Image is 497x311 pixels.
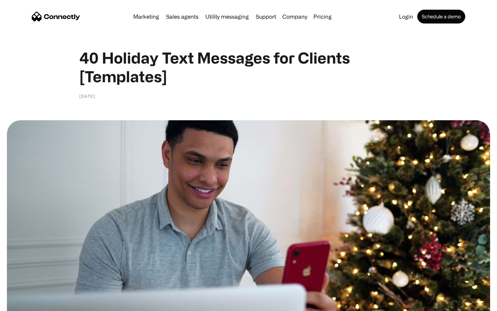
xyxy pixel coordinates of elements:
a: Pricing [311,14,334,19]
div: Company [280,12,309,21]
div: Company [282,12,307,21]
a: Utility messaging [203,14,252,19]
a: Schedule a demo [417,10,465,23]
ul: Language list [14,299,41,309]
a: home [32,11,80,22]
a: Marketing [130,14,162,19]
a: Sales agents [163,14,201,19]
aside: Language selected: English [7,299,41,309]
h1: 40 Holiday Text Messages for Clients [Templates] [79,48,418,86]
a: Support [253,14,279,19]
a: Login [396,14,416,19]
div: [DATE] [79,93,95,100]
